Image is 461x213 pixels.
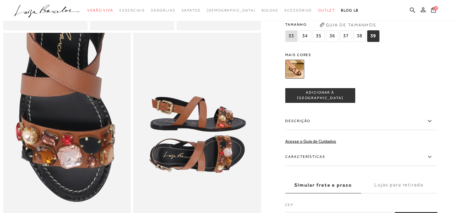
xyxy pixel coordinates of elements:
[318,8,335,12] span: Outlet
[361,177,437,193] label: Lojas para retirada
[285,177,361,193] label: Simular frete e prazo
[341,8,359,12] span: BLOG LB
[434,6,438,10] span: 0
[285,20,381,29] span: Tamanho
[87,5,113,16] a: categoryNavScreenReaderText
[285,53,437,57] span: Mais cores
[299,30,311,42] span: 34
[261,8,278,12] span: Bolsas
[261,5,278,16] a: categoryNavScreenReaderText
[312,30,325,42] span: 35
[353,30,366,42] span: 38
[285,139,336,144] a: Acesse o Guia de Cuidados
[119,5,145,16] a: categoryNavScreenReaderText
[151,8,175,12] span: Sandálias
[119,8,145,12] span: Essenciais
[340,30,352,42] span: 37
[207,5,256,16] a: noSubCategoriesText
[341,5,359,16] a: BLOG LB
[286,90,355,101] span: ADICIONAR À [GEOGRAPHIC_DATA]
[285,148,437,166] label: Características
[285,60,304,78] img: RASTEIRA EM COURO CARAMELO COM PEDRAS APLICADAS
[285,30,297,42] span: 33
[318,5,335,16] a: categoryNavScreenReaderText
[87,8,113,12] span: Verão Viva
[285,202,437,211] label: CEP
[326,30,338,42] span: 36
[429,7,438,15] button: 0
[181,5,200,16] a: categoryNavScreenReaderText
[207,8,256,12] span: [DEMOGRAPHIC_DATA]
[181,8,200,12] span: Sapatos
[285,112,437,130] label: Descrição
[151,5,175,16] a: categoryNavScreenReaderText
[284,5,312,16] a: categoryNavScreenReaderText
[317,20,378,30] button: Guia de Tamanhos
[367,30,379,42] span: 39
[284,8,312,12] span: Acessórios
[285,88,355,103] button: ADICIONAR À [GEOGRAPHIC_DATA]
